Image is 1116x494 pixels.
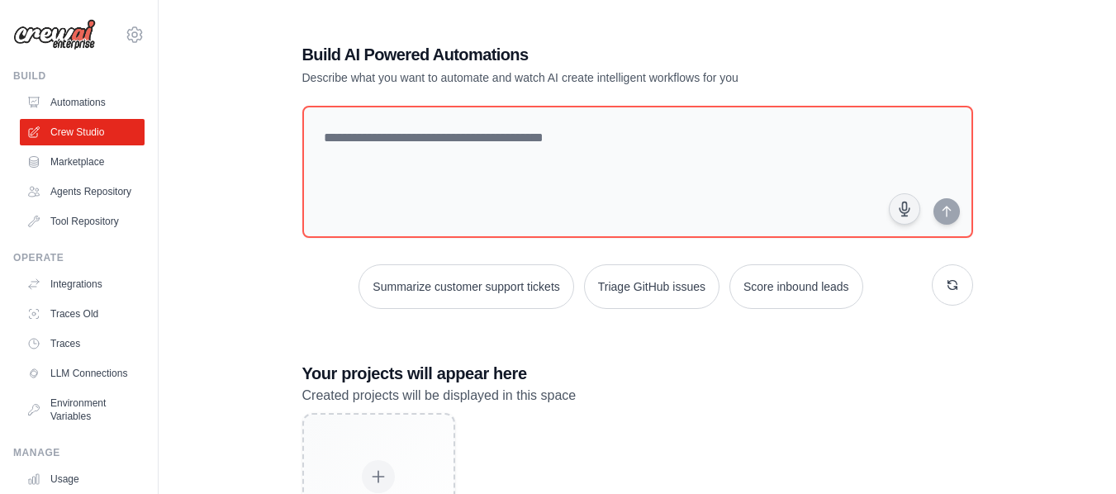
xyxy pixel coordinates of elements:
[20,360,145,387] a: LLM Connections
[20,466,145,492] a: Usage
[20,89,145,116] a: Automations
[302,385,973,406] p: Created projects will be displayed in this space
[13,251,145,264] div: Operate
[20,149,145,175] a: Marketplace
[20,208,145,235] a: Tool Repository
[20,390,145,430] a: Environment Variables
[302,362,973,385] h3: Your projects will appear here
[729,264,863,309] button: Score inbound leads
[20,301,145,327] a: Traces Old
[13,69,145,83] div: Build
[584,264,719,309] button: Triage GitHub issues
[20,119,145,145] a: Crew Studio
[302,69,857,86] p: Describe what you want to automate and watch AI create intelligent workflows for you
[20,330,145,357] a: Traces
[13,446,145,459] div: Manage
[13,19,96,50] img: Logo
[359,264,573,309] button: Summarize customer support tickets
[932,264,973,306] button: Get new suggestions
[20,178,145,205] a: Agents Repository
[20,271,145,297] a: Integrations
[302,43,857,66] h1: Build AI Powered Automations
[889,193,920,225] button: Click to speak your automation idea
